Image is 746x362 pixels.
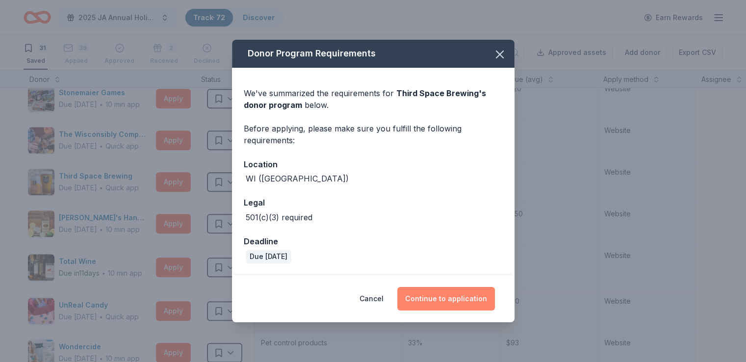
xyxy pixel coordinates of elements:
[246,211,312,223] div: 501(c)(3) required
[397,287,495,310] button: Continue to application
[232,40,514,68] div: Donor Program Requirements
[244,158,503,171] div: Location
[360,287,384,310] button: Cancel
[244,123,503,146] div: Before applying, please make sure you fulfill the following requirements:
[246,173,349,184] div: WI ([GEOGRAPHIC_DATA])
[246,250,291,263] div: Due [DATE]
[244,235,503,248] div: Deadline
[244,196,503,209] div: Legal
[244,87,503,111] div: We've summarized the requirements for below.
